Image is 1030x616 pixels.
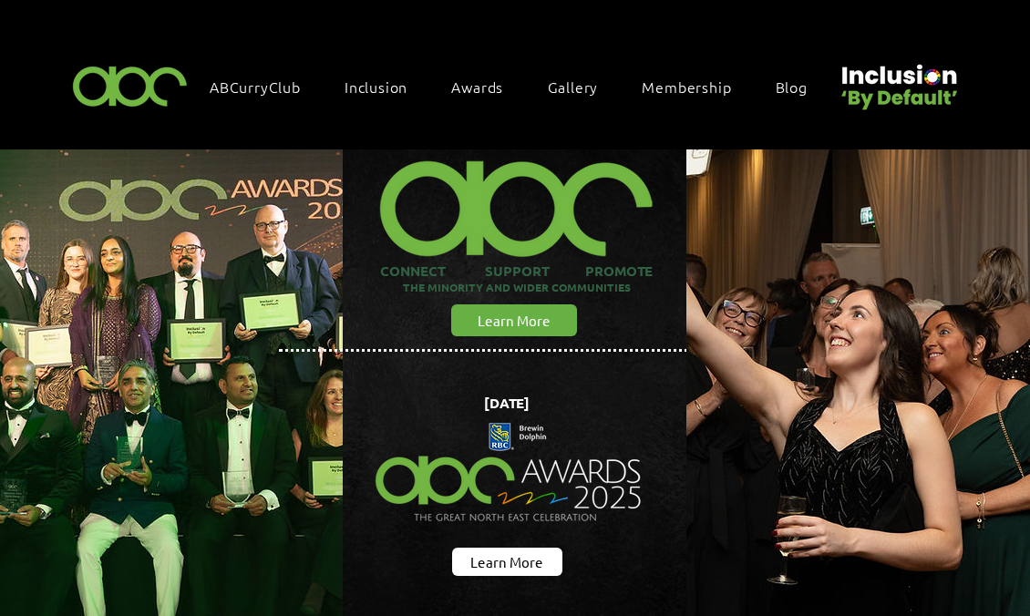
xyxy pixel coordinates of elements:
[835,49,961,112] img: Untitled design (22).png
[633,67,758,106] a: Membership
[642,77,731,97] span: Membership
[380,262,653,280] span: CONNECT SUPPORT PROMOTE
[345,77,407,97] span: Inclusion
[470,552,543,571] span: Learn More
[451,77,503,97] span: Awards
[442,67,530,106] div: Awards
[451,304,577,336] a: Learn More
[767,67,835,106] a: Blog
[452,548,562,576] a: Learn More
[776,77,808,97] span: Blog
[484,394,530,412] span: [DATE]
[478,311,551,330] span: Learn More
[359,389,659,557] img: Northern Insights Double Pager Apr 2025.png
[210,77,301,97] span: ABCurryClub
[403,280,631,294] span: THE MINORITY AND WIDER COMMUNITIES
[370,138,662,262] img: ABC-Logo-Blank-Background-01-01-2_edited.png
[67,58,193,112] img: ABC-Logo-Blank-Background-01-01-2.png
[201,67,328,106] a: ABCurryClub
[539,67,626,106] a: Gallery
[548,77,599,97] span: Gallery
[201,67,835,106] nav: Site
[335,67,435,106] div: Inclusion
